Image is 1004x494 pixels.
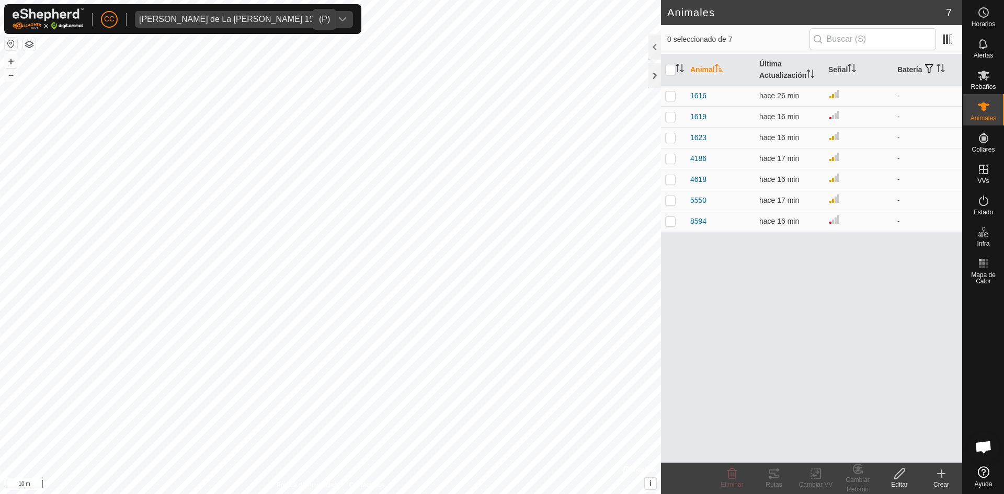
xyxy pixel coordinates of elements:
span: VVs [977,178,989,184]
button: – [5,68,17,81]
span: 29 sept 2025, 18:51 [759,112,799,121]
input: Buscar (S) [809,28,936,50]
div: Cambiar Rebaño [837,475,878,494]
img: Intensidad de Señal [828,88,841,100]
span: 4618 [690,174,706,185]
span: Eliminar [721,481,743,488]
img: Intensidad de Señal [828,171,841,184]
span: 29 sept 2025, 18:41 [759,91,799,100]
img: Intensidad de Señal [828,130,841,142]
span: 5550 [690,195,706,206]
p-sorticon: Activar para ordenar [848,65,856,74]
div: dropdown trigger [332,11,353,28]
span: Mapa de Calor [965,272,1001,284]
span: 0 seleccionado de 7 [667,34,809,45]
div: Crear [920,480,962,489]
p-sorticon: Activar para ordenar [937,65,945,74]
span: Jose Manuel Olivera de La Vega 19443 [135,11,332,28]
span: 29 sept 2025, 18:51 [759,133,799,142]
img: Intensidad de Señal [828,192,841,205]
th: Señal [824,54,893,86]
span: 7 [946,5,952,20]
th: Batería [893,54,962,86]
span: 29 sept 2025, 18:50 [759,154,799,163]
span: Alertas [974,52,993,59]
div: [PERSON_NAME] de La [PERSON_NAME] 19443 [139,15,328,24]
img: Logo Gallagher [13,8,84,30]
button: + [5,55,17,67]
div: Editar [878,480,920,489]
div: Cambiar VV [795,480,837,489]
img: Intensidad de Señal [828,213,841,226]
p-sorticon: Activar para ordenar [806,71,815,79]
button: i [645,478,656,489]
span: CC [104,14,115,25]
th: Animal [686,54,755,86]
span: 29 sept 2025, 18:51 [759,175,799,183]
span: Ayuda [975,481,992,487]
span: Horarios [972,21,995,27]
button: Restablecer Mapa [5,38,17,50]
p-sorticon: Activar para ordenar [676,65,684,74]
td: - [893,190,962,211]
td: - [893,127,962,148]
span: Rebaños [971,84,996,90]
p-sorticon: Activar para ordenar [715,65,723,74]
span: 1616 [690,90,706,101]
div: Chat abierto [968,431,999,463]
td: - [893,85,962,106]
button: Capas del Mapa [23,38,36,51]
span: 8594 [690,216,706,227]
a: Ayuda [963,462,1004,491]
span: 29 sept 2025, 18:50 [759,217,799,225]
div: Rutas [753,480,795,489]
span: 4186 [690,153,706,164]
td: - [893,211,962,232]
td: - [893,106,962,127]
span: 29 sept 2025, 18:50 [759,196,799,204]
img: Intensidad de Señal [828,151,841,163]
th: Última Actualización [755,54,824,86]
span: Collares [972,146,995,153]
span: 1623 [690,132,706,143]
img: Intensidad de Señal [828,109,841,121]
td: - [893,169,962,190]
a: Contáctenos [349,480,384,490]
span: 1619 [690,111,706,122]
span: Infra [977,240,989,247]
span: Animales [971,115,996,121]
span: i [649,479,652,488]
h2: Animales [667,6,946,19]
span: Estado [974,209,993,215]
td: - [893,148,962,169]
a: Política de Privacidad [277,480,337,490]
